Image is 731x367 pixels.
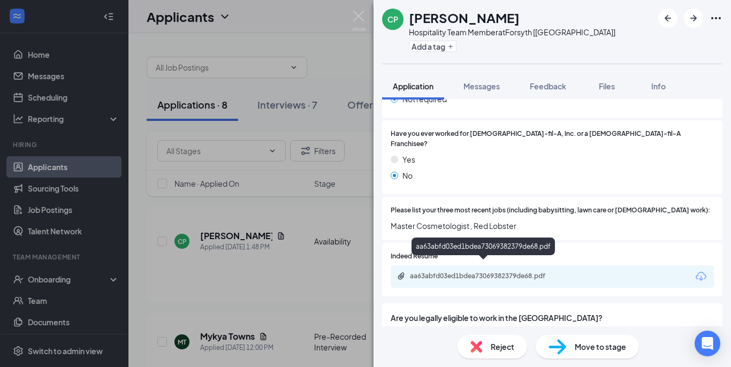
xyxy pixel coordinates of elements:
[530,81,566,91] span: Feedback
[412,238,555,255] div: aa63abfd03ed1bdea73069382379de68.pdf
[409,41,456,52] button: PlusAdd a tag
[575,341,626,353] span: Move to stage
[409,9,520,27] h1: [PERSON_NAME]
[402,93,447,105] span: Not required
[397,272,570,282] a: Paperclipaa63abfd03ed1bdea73069382379de68.pdf
[463,81,500,91] span: Messages
[695,331,720,356] div: Open Intercom Messenger
[402,170,413,181] span: No
[447,43,454,50] svg: Plus
[651,81,666,91] span: Info
[599,81,615,91] span: Files
[695,270,707,283] svg: Download
[409,27,615,37] div: Hospitality Team Member at Forsyth [[GEOGRAPHIC_DATA]]
[710,12,722,25] svg: Ellipses
[397,272,406,280] svg: Paperclip
[393,81,433,91] span: Application
[391,129,714,149] span: Have you ever worked for [DEMOGRAPHIC_DATA]-fil-A, Inc. or a [DEMOGRAPHIC_DATA]-fil-A Franchisee?
[658,9,677,28] button: ArrowLeftNew
[684,9,703,28] button: ArrowRight
[410,272,560,280] div: aa63abfd03ed1bdea73069382379de68.pdf
[391,220,714,232] span: Master Cosmetologist , Red Lobster
[387,14,398,25] div: CP
[661,12,674,25] svg: ArrowLeftNew
[391,205,710,216] span: Please list your three most recent jobs (including babysitting, lawn care or [DEMOGRAPHIC_DATA] w...
[687,12,700,25] svg: ArrowRight
[391,251,438,262] span: Indeed Resume
[391,312,714,324] span: Are you legally eligible to work in the [GEOGRAPHIC_DATA]?
[402,154,415,165] span: Yes
[491,341,514,353] span: Reject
